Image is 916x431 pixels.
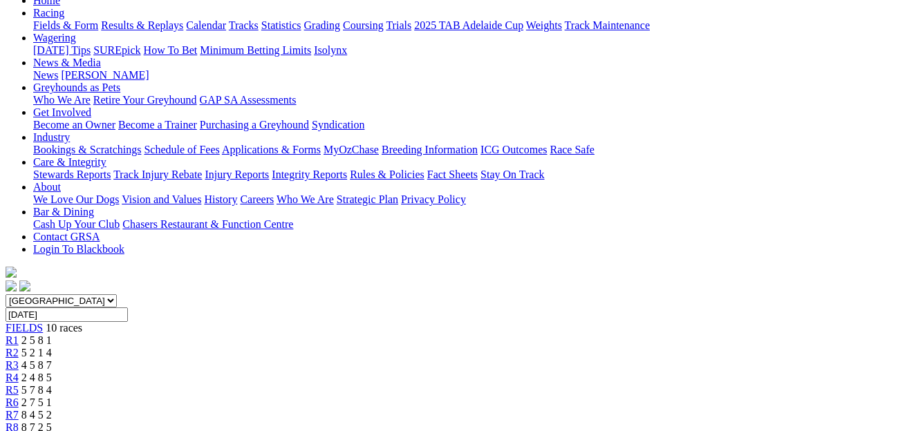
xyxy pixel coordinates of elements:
[6,280,17,291] img: facebook.svg
[33,94,91,106] a: Who We Are
[21,347,52,358] span: 5 2 1 4
[6,384,19,396] a: R5
[122,193,201,205] a: Vision and Values
[480,169,544,180] a: Stay On Track
[46,322,82,334] span: 10 races
[337,193,398,205] a: Strategic Plan
[205,169,269,180] a: Injury Reports
[6,347,19,358] a: R2
[6,322,43,334] a: FIELDS
[314,44,347,56] a: Isolynx
[33,156,106,168] a: Care & Integrity
[33,19,910,32] div: Racing
[33,44,91,56] a: [DATE] Tips
[33,169,111,180] a: Stewards Reports
[229,19,259,31] a: Tracks
[6,409,19,421] a: R7
[382,144,478,155] a: Breeding Information
[324,144,379,155] a: MyOzChase
[6,372,19,383] a: R4
[386,19,411,31] a: Trials
[33,82,120,93] a: Greyhounds as Pets
[33,106,91,118] a: Get Involved
[261,19,301,31] a: Statistics
[33,206,94,218] a: Bar & Dining
[33,119,910,131] div: Get Involved
[526,19,562,31] a: Weights
[21,334,52,346] span: 2 5 8 1
[200,119,309,131] a: Purchasing a Greyhound
[222,144,321,155] a: Applications & Forms
[33,169,910,181] div: Care & Integrity
[204,193,237,205] a: History
[61,69,149,81] a: [PERSON_NAME]
[33,144,141,155] a: Bookings & Scratchings
[118,119,197,131] a: Become a Trainer
[350,169,424,180] a: Rules & Policies
[33,193,910,206] div: About
[6,359,19,371] a: R3
[122,218,293,230] a: Chasers Restaurant & Function Centre
[414,19,523,31] a: 2025 TAB Adelaide Cup
[480,144,547,155] a: ICG Outcomes
[33,69,58,81] a: News
[33,131,70,143] a: Industry
[93,44,140,56] a: SUREpick
[304,19,340,31] a: Grading
[33,218,910,231] div: Bar & Dining
[550,144,594,155] a: Race Safe
[21,359,52,371] span: 4 5 8 7
[33,69,910,82] div: News & Media
[272,169,347,180] a: Integrity Reports
[6,396,19,408] a: R6
[144,144,219,155] a: Schedule of Fees
[565,19,650,31] a: Track Maintenance
[33,218,120,230] a: Cash Up Your Club
[33,94,910,106] div: Greyhounds as Pets
[186,19,226,31] a: Calendar
[33,181,61,193] a: About
[312,119,364,131] a: Syndication
[21,372,52,383] span: 2 4 8 5
[21,384,52,396] span: 5 7 8 4
[343,19,384,31] a: Coursing
[19,280,30,291] img: twitter.svg
[33,19,98,31] a: Fields & Form
[93,94,197,106] a: Retire Your Greyhound
[113,169,202,180] a: Track Injury Rebate
[33,193,119,205] a: We Love Our Dogs
[33,119,115,131] a: Become an Owner
[33,231,100,242] a: Contact GRSA
[6,267,17,278] img: logo-grsa-white.png
[33,44,910,57] div: Wagering
[33,32,76,44] a: Wagering
[33,144,910,156] div: Industry
[6,307,128,322] input: Select date
[21,396,52,408] span: 2 7 5 1
[200,44,311,56] a: Minimum Betting Limits
[33,57,101,68] a: News & Media
[33,243,124,255] a: Login To Blackbook
[427,169,478,180] a: Fact Sheets
[277,193,334,205] a: Who We Are
[21,409,52,421] span: 8 4 5 2
[240,193,274,205] a: Careers
[200,94,297,106] a: GAP SA Assessments
[144,44,198,56] a: How To Bet
[33,7,64,19] a: Racing
[401,193,466,205] a: Privacy Policy
[101,19,183,31] a: Results & Replays
[6,334,19,346] a: R1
